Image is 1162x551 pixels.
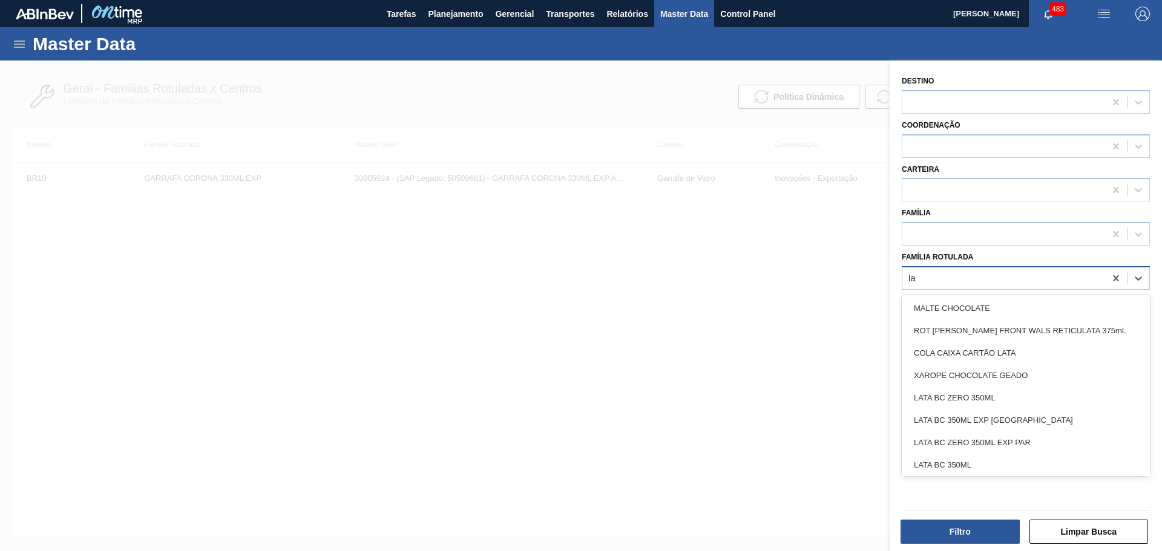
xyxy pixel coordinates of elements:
[902,209,931,217] label: Família
[902,253,973,261] label: Família Rotulada
[1135,7,1150,21] img: Logout
[902,77,934,85] label: Destino
[902,319,1150,342] div: ROT [PERSON_NAME] FRONT WALS RETICULATA 375mL
[902,454,1150,476] div: LATA BC 350ML
[660,7,708,21] span: Master Data
[16,8,74,19] img: TNhmsLtSVTkK8tSr43FrP2fwEKptu5GPRR3wAAAABJRU5ErkJggg==
[1029,520,1149,544] button: Limpar Busca
[546,7,594,21] span: Transportes
[495,7,534,21] span: Gerencial
[387,7,416,21] span: Tarefas
[606,7,648,21] span: Relatórios
[902,297,1150,319] div: MALTE CHOCOLATE
[902,342,1150,364] div: COLA CAIXA CARTÃO LATA
[1049,2,1066,16] span: 483
[720,7,775,21] span: Control Panel
[902,409,1150,431] div: LATA BC 350ML EXP [GEOGRAPHIC_DATA]
[428,7,483,21] span: Planejamento
[902,431,1150,454] div: LATA BC ZERO 350ML EXP PAR
[902,386,1150,409] div: LATA BC ZERO 350ML
[1029,5,1068,22] button: Notificações
[902,364,1150,386] div: XAROPE CHOCOLATE GEADO
[902,165,939,174] label: Carteira
[901,520,1020,544] button: Filtro
[902,121,960,129] label: Coordenação
[33,37,248,51] h1: Master Data
[1097,7,1111,21] img: userActions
